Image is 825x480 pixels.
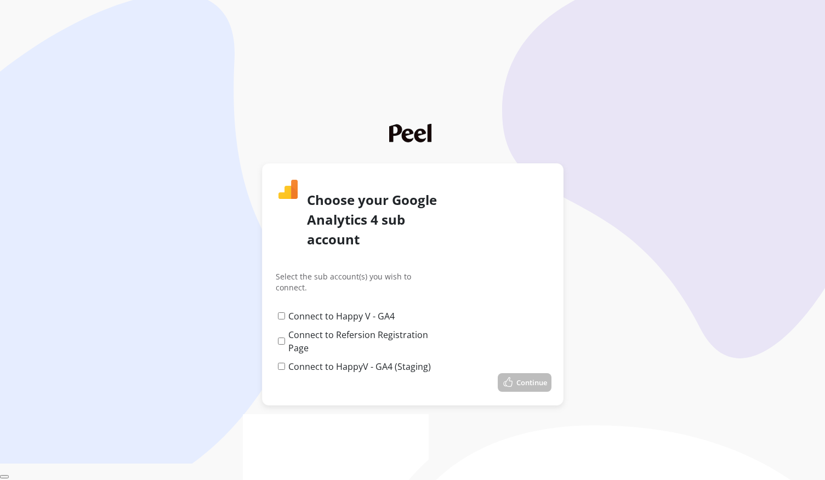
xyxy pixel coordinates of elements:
label: Connect to Refersion Registration Page [288,328,440,355]
img: source image [276,177,300,202]
button: Continue [498,373,551,392]
h3: Choose your Google Analytics 4 sub account [307,190,440,249]
img: thumbs_up.svg [502,376,514,388]
img: Peel Center [389,124,435,142]
label: Connect to Happy V - GA4 [288,310,395,323]
label: Connect to HappyV - GA4 (Staging) [288,360,431,373]
h4: Select the sub account(s) you wish to connect. [276,271,440,293]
